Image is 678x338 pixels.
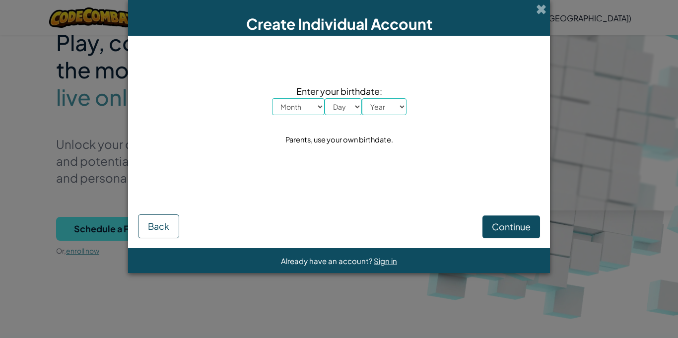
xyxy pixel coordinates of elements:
[272,84,407,98] span: Enter your birthdate:
[281,256,374,266] span: Already have an account?
[246,14,432,33] span: Create Individual Account
[482,215,540,238] button: Continue
[138,214,179,238] button: Back
[374,256,397,266] a: Sign in
[492,221,531,232] span: Continue
[285,133,393,147] div: Parents, use your own birthdate.
[148,220,169,232] span: Back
